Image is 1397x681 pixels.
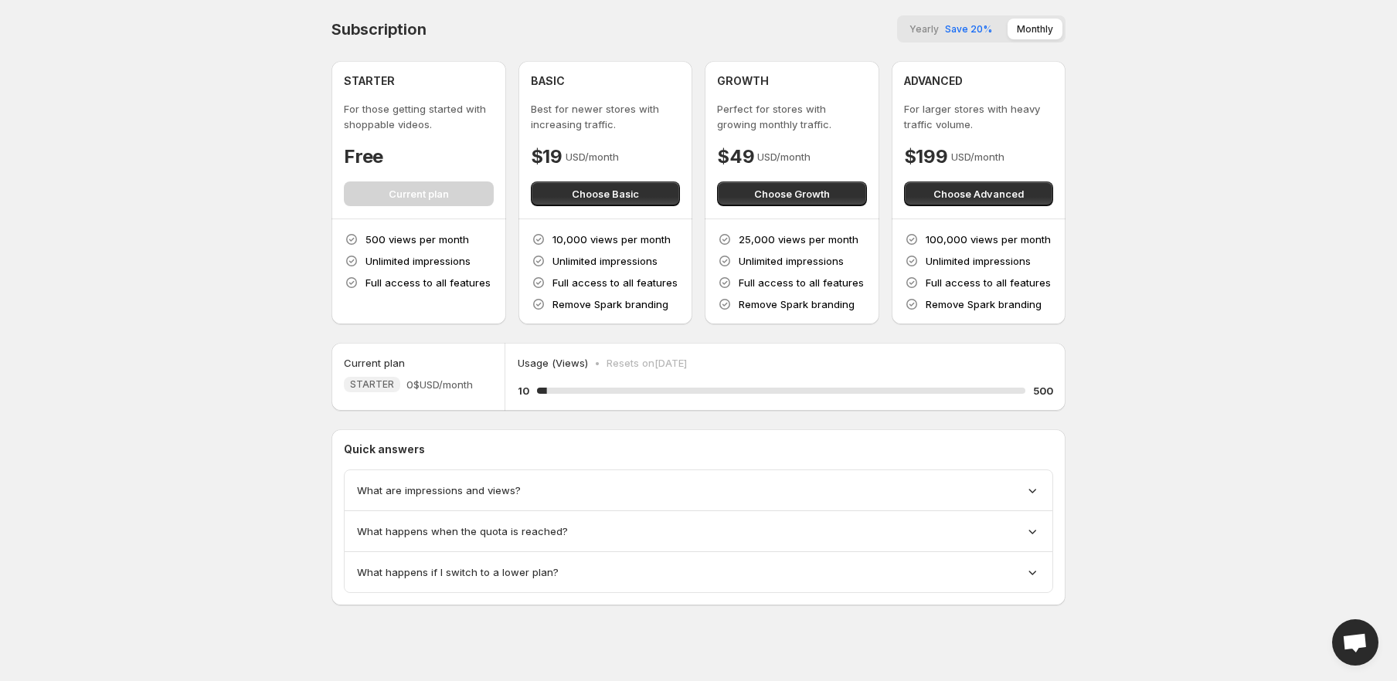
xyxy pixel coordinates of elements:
[926,275,1051,290] p: Full access to all features
[909,23,939,35] span: Yearly
[594,355,600,371] p: •
[757,149,811,164] p: USD/month
[365,232,469,247] p: 500 views per month
[518,383,529,398] h5: 10
[904,144,948,169] h4: $199
[406,377,473,392] span: 0$ USD/month
[572,186,639,202] span: Choose Basic
[900,19,1001,39] button: YearlySave 20%
[1332,619,1378,666] div: Open chat
[951,149,1004,164] p: USD/month
[365,253,471,269] p: Unlimited impressions
[344,442,1053,457] p: Quick answers
[904,181,1054,206] button: Choose Advanced
[357,564,559,580] span: What happens if I switch to a lower plan?
[552,275,678,290] p: Full access to all features
[717,144,754,169] h4: $49
[1033,383,1053,398] h5: 500
[717,73,769,89] h4: GROWTH
[518,355,588,371] p: Usage (Views)
[566,149,619,164] p: USD/month
[357,483,521,498] span: What are impressions and views?
[552,253,658,269] p: Unlimited impressions
[1008,19,1062,39] button: Monthly
[945,23,992,35] span: Save 20%
[926,232,1051,247] p: 100,000 views per month
[739,232,858,247] p: 25,000 views per month
[607,355,687,371] p: Resets on [DATE]
[531,101,681,132] p: Best for newer stores with increasing traffic.
[531,73,565,89] h4: BASIC
[717,181,867,206] button: Choose Growth
[926,253,1031,269] p: Unlimited impressions
[552,296,668,312] p: Remove Spark branding
[904,73,963,89] h4: ADVANCED
[552,232,671,247] p: 10,000 views per month
[331,20,427,39] h4: Subscription
[344,355,405,371] h5: Current plan
[344,144,383,169] h4: Free
[357,523,568,539] span: What happens when the quota is reached?
[739,296,855,312] p: Remove Spark branding
[350,378,394,391] span: STARTER
[754,186,830,202] span: Choose Growth
[717,101,867,132] p: Perfect for stores with growing monthly traffic.
[344,73,395,89] h4: STARTER
[344,101,494,132] p: For those getting started with shoppable videos.
[926,296,1042,312] p: Remove Spark branding
[531,181,681,206] button: Choose Basic
[531,144,563,169] h4: $19
[739,275,864,290] p: Full access to all features
[904,101,1054,132] p: For larger stores with heavy traffic volume.
[739,253,844,269] p: Unlimited impressions
[365,275,491,290] p: Full access to all features
[933,186,1024,202] span: Choose Advanced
